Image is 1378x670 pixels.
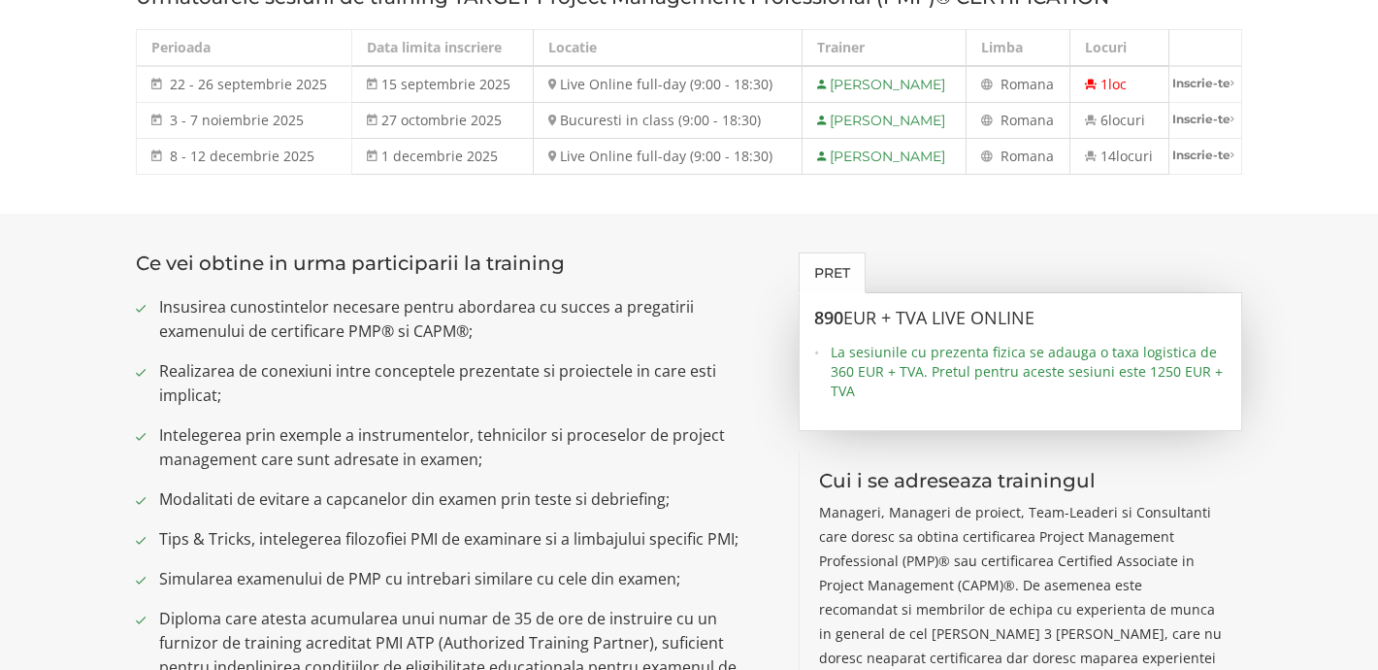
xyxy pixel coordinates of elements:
[170,111,304,129] span: 3 - 7 noiembrie 2025
[1169,139,1241,171] a: Inscrie-te
[1169,67,1241,99] a: Inscrie-te
[159,359,770,408] span: Realizarea de conexiuni intre conceptele prezentate si proiectele in care esti implicat;
[352,139,534,175] td: 1 decembrie 2025
[159,423,770,472] span: Intelegerea prin exemple a instrumentelor, tehnicilor si proceselor de project management care su...
[170,147,314,165] span: 8 - 12 decembrie 2025
[1001,147,1017,165] span: Ro
[831,343,1228,401] span: La sesiunile cu prezenta fizica se adauga o taxa logistica de 360 EUR + TVA. Pretul pentru aceste...
[802,139,966,175] td: [PERSON_NAME]
[802,103,966,139] td: [PERSON_NAME]
[1108,111,1145,129] span: locuri
[136,252,770,274] h3: Ce vei obtine in urma participarii la training
[1017,111,1054,129] span: mana
[1169,103,1241,135] a: Inscrie-te
[170,75,327,93] span: 22 - 26 septembrie 2025
[802,66,966,103] td: [PERSON_NAME]
[1108,75,1127,93] span: loc
[1070,139,1169,175] td: 14
[802,30,966,67] th: Trainer
[533,30,802,67] th: Locatie
[159,527,770,552] span: Tips & Tricks, intelegerea filozofiei PMI de examinare si a limbajului specific PMI;
[843,306,1034,329] span: EUR + TVA LIVE ONLINE
[814,309,1228,328] h3: 890
[799,252,866,293] a: Pret
[1017,75,1054,93] span: mana
[1070,103,1169,139] td: 6
[533,103,802,139] td: Bucuresti in class (9:00 - 18:30)
[533,66,802,103] td: Live Online full-day (9:00 - 18:30)
[159,487,770,512] span: Modalitati de evitare a capcanelor din examen prin teste si debriefing;
[1001,75,1017,93] span: Ro
[1116,147,1153,165] span: locuri
[819,470,1224,491] h3: Cui i se adreseaza trainingul
[159,295,770,344] span: Insusirea cunostintelor necesare pentru abordarea cu succes a pregatirii examenului de certificar...
[1070,66,1169,103] td: 1
[1001,111,1017,129] span: Ro
[533,139,802,175] td: Live Online full-day (9:00 - 18:30)
[352,103,534,139] td: 27 octombrie 2025
[1017,147,1054,165] span: mana
[352,66,534,103] td: 15 septembrie 2025
[352,30,534,67] th: Data limita inscriere
[1070,30,1169,67] th: Locuri
[137,30,352,67] th: Perioada
[159,567,770,591] span: Simularea examenului de PMP cu intrebari similare cu cele din examen;
[966,30,1069,67] th: Limba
